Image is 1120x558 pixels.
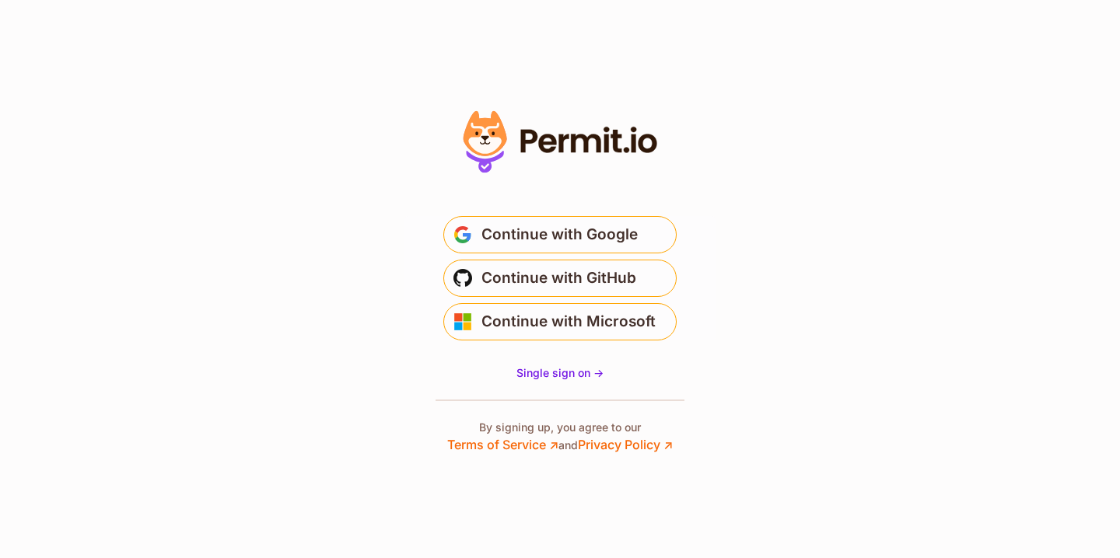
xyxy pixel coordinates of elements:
span: Continue with Google [481,222,638,247]
span: Continue with Microsoft [481,309,656,334]
a: Terms of Service ↗ [447,437,558,452]
button: Continue with Microsoft [443,303,677,340]
button: Continue with GitHub [443,260,677,297]
a: Privacy Policy ↗ [578,437,673,452]
a: Single sign on -> [516,365,604,381]
button: Continue with Google [443,216,677,253]
span: Single sign on -> [516,366,604,379]
p: By signing up, you agree to our and [447,420,673,454]
span: Continue with GitHub [481,266,636,291]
